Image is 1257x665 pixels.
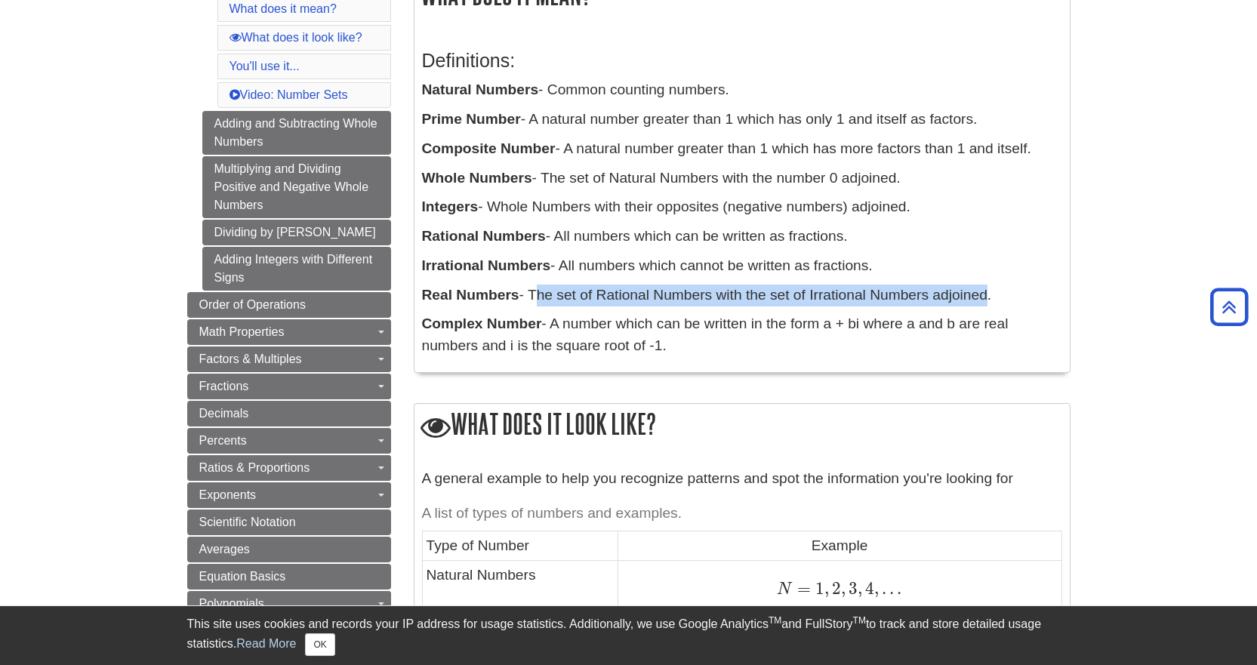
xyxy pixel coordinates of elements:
[230,31,362,44] a: What does it look like?
[422,531,618,560] td: Type of Number
[422,468,1062,490] p: A general example to help you recognize patterns and spot the information you're looking for
[414,404,1070,447] h2: What does it look like?
[236,637,296,650] a: Read More
[618,531,1061,560] td: Example
[846,578,858,599] span: 3
[422,199,479,214] b: Integers
[199,488,257,501] span: Exponents
[187,428,391,454] a: Percents
[187,401,391,426] a: Decimals
[422,313,1062,357] p: - A number which can be written in the form a + bi where a and b are real numbers and i is the sq...
[187,537,391,562] a: Averages
[811,578,824,599] span: 1
[422,287,519,303] b: Real Numbers
[894,578,901,599] span: .
[841,578,846,599] span: ,
[199,597,264,610] span: Polynomials
[230,60,300,72] a: You'll use it...
[199,543,250,556] span: Averages
[422,82,539,97] b: Natural Numbers
[187,292,391,318] a: Order of Operations
[777,581,792,598] span: N
[305,633,334,656] button: Close
[853,615,866,626] sup: TM
[793,578,811,599] span: =
[422,285,1062,306] p: - The set of Rational Numbers with the set of Irrational Numbers adjoined.
[862,578,874,599] span: 4
[202,111,391,155] a: Adding and Subtracting Whole Numbers
[187,482,391,508] a: Exponents
[230,88,348,101] a: Video: Number Sets
[422,109,1062,131] p: - A natural number greater than 1 which has only 1 and itself as factors.
[187,455,391,481] a: Ratios & Proportions
[202,247,391,291] a: Adding Integers with Different Signs
[422,560,618,618] td: Natural Numbers
[829,578,841,599] span: 2
[422,168,1062,189] p: - The set of Natural Numbers with the number 0 adjoined.
[422,255,1062,277] p: - All numbers which cannot be written as fractions.
[422,228,546,244] b: Rational Numbers
[422,111,521,127] b: Prime Number
[422,170,532,186] b: Whole Numbers
[199,516,296,528] span: Scientific Notation
[202,220,391,245] a: Dividing by [PERSON_NAME]
[422,316,542,331] b: Complex Number
[187,615,1071,656] div: This site uses cookies and records your IP address for usage statistics. Additionally, we use Goo...
[199,325,285,338] span: Math Properties
[199,570,286,583] span: Equation Basics
[199,434,247,447] span: Percents
[1205,297,1253,317] a: Back to Top
[422,226,1062,248] p: - All numbers which can be written as fractions.
[187,319,391,345] a: Math Properties
[187,510,391,535] a: Scientific Notation
[199,380,249,393] span: Fractions
[199,407,249,420] span: Decimals
[422,140,556,156] b: Composite Number
[422,257,551,273] b: Irrational Numbers
[187,374,391,399] a: Fractions
[187,564,391,590] a: Equation Basics
[202,156,391,218] a: Multiplying and Dividing Positive and Negative Whole Numbers
[858,578,862,599] span: ,
[199,298,306,311] span: Order of Operations
[874,578,879,599] span: ,
[422,79,1062,101] p: - Common counting numbers.
[187,346,391,372] a: Factors & Multiples
[824,578,829,599] span: ,
[886,578,894,599] span: .
[199,461,310,474] span: Ratios & Proportions
[422,497,1062,531] caption: A list of types of numbers and examples.
[230,2,337,15] a: What does it mean?
[422,138,1062,160] p: - A natural number greater than 1 which has more factors than 1 and itself.
[769,615,781,626] sup: TM
[422,50,1062,72] h3: Definitions:
[199,353,302,365] span: Factors & Multiples
[879,578,886,599] span: .
[422,196,1062,218] p: - Whole Numbers with their opposites (negative numbers) adjoined.
[187,591,391,617] a: Polynomials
